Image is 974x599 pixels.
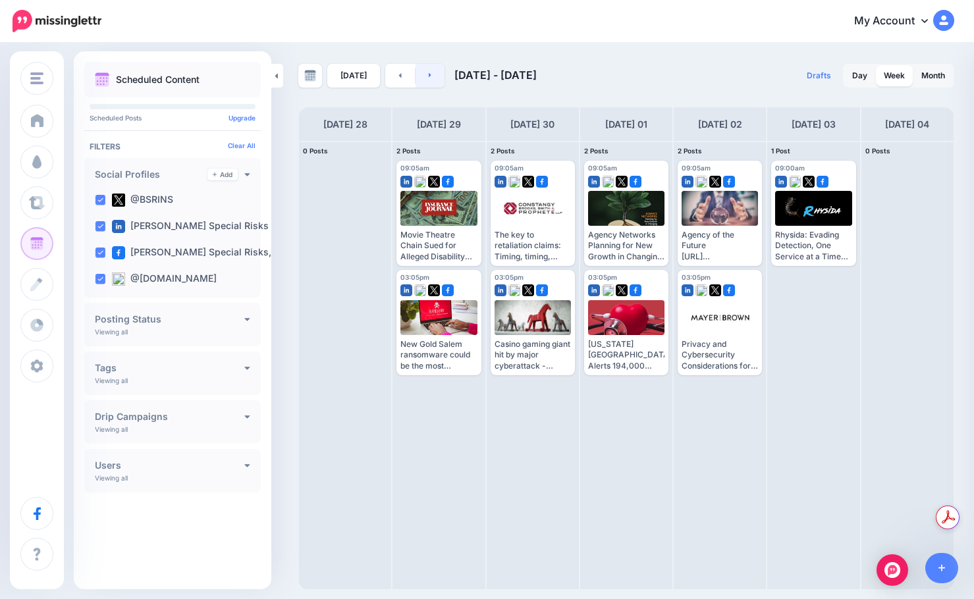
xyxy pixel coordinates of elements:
h4: [DATE] 04 [885,117,929,132]
span: 1 Post [771,147,790,155]
img: linkedin-square.png [112,220,125,233]
img: facebook-square.png [536,176,548,188]
img: facebook-square.png [817,176,828,188]
div: Rhysida: Evading Detection, One Service at a Time [URL][DOMAIN_NAME] [775,230,852,262]
h4: [DATE] 03 [792,117,836,132]
p: Viewing all [95,474,128,482]
img: twitter-square.png [428,284,440,296]
span: 03:05pm [682,273,711,281]
img: Missinglettr [13,10,101,32]
a: My Account [841,5,954,38]
img: facebook-square.png [112,246,125,259]
img: facebook-square.png [630,284,641,296]
h4: Drip Campaigns [95,412,244,421]
div: Agency Networks Planning for New Growth in Changing Market [URL][DOMAIN_NAME] [588,230,664,262]
img: bluesky-square.png [695,284,707,296]
span: 2 Posts [396,147,421,155]
p: Scheduled Posts [90,115,256,121]
p: Viewing all [95,328,128,336]
img: bluesky-square.png [508,176,520,188]
a: Day [844,65,875,86]
img: bluesky-square.png [414,176,426,188]
img: linkedin-square.png [400,176,412,188]
a: Week [876,65,913,86]
a: Drafts [799,64,839,88]
span: 0 Posts [303,147,328,155]
h4: Filters [90,142,256,151]
span: 09:05am [682,164,711,172]
div: New Gold Salem ransomware could be the most worrying new strain we've seen for a while [URL][DOMA... [400,339,477,371]
img: linkedin-square.png [400,284,412,296]
h4: Social Profiles [95,170,207,179]
img: twitter-square.png [112,194,125,207]
span: 2 Posts [678,147,702,155]
img: twitter-square.png [616,176,628,188]
div: Privacy and Cybersecurity Considerations for Startups [URL][DOMAIN_NAME] [682,339,758,371]
label: @[DOMAIN_NAME] [112,273,217,286]
img: bluesky-square.png [695,176,707,188]
img: twitter-square.png [803,176,815,188]
p: Scheduled Content [116,75,200,84]
img: twitter-square.png [428,176,440,188]
img: bluesky-square.png [789,176,801,188]
a: Add [207,169,238,180]
div: The key to retaliation claims: Timing, timing, timing! [URL][DOMAIN_NAME] [495,230,571,262]
span: 09:05am [400,164,429,172]
img: bluesky-square.png [414,284,426,296]
img: facebook-square.png [536,284,548,296]
img: menu.png [30,72,43,84]
span: 09:05am [495,164,524,172]
img: facebook-square.png [442,176,454,188]
h4: [DATE] 30 [510,117,555,132]
img: linkedin-square.png [775,176,787,188]
a: Upgrade [229,114,256,122]
h4: [DATE] 29 [417,117,461,132]
span: [DATE] - [DATE] [454,68,537,82]
span: 09:00am [775,164,805,172]
img: twitter-square.png [709,284,721,296]
div: Casino gaming giant hit by major cyberattack - employee information and more stolen [URL][DOMAIN_... [495,339,571,371]
img: twitter-square.png [709,176,721,188]
img: linkedin-square.png [588,284,600,296]
h4: Posting Status [95,315,244,324]
span: 03:05pm [400,273,429,281]
h4: Users [95,461,244,470]
a: Clear All [228,142,256,149]
span: 2 Posts [584,147,609,155]
img: bluesky-square.png [602,284,614,296]
span: 2 Posts [491,147,515,155]
img: facebook-square.png [723,284,735,296]
img: bluesky-square.png [602,176,614,188]
span: 03:05pm [495,273,524,281]
img: linkedin-square.png [588,176,600,188]
span: 09:05am [588,164,617,172]
h4: [DATE] 28 [323,117,367,132]
img: linkedin-square.png [682,176,693,188]
p: Viewing all [95,425,128,433]
img: twitter-square.png [522,176,534,188]
img: bluesky-square.png [508,284,520,296]
a: Month [913,65,953,86]
div: Open Intercom Messenger [877,554,908,586]
img: facebook-square.png [630,176,641,188]
div: Movie Theatre Chain Sued for Alleged Disability Discrimination [URL][DOMAIN_NAME] [400,230,477,262]
img: linkedin-square.png [495,284,506,296]
img: linkedin-square.png [682,284,693,296]
img: twitter-square.png [616,284,628,296]
div: [US_STATE][GEOGRAPHIC_DATA] Alerts 194,000 People to Data Breach [URL][DOMAIN_NAME] [588,339,664,371]
span: 0 Posts [865,147,890,155]
label: [PERSON_NAME] Special Risks, … [112,246,283,259]
img: facebook-square.png [442,284,454,296]
label: @BSRINS [112,194,173,207]
img: bluesky-square.png [112,273,125,286]
div: Agency of the Future [URL][DOMAIN_NAME] [682,230,758,262]
h4: [DATE] 01 [605,117,647,132]
img: facebook-square.png [723,176,735,188]
img: twitter-square.png [522,284,534,296]
h4: Tags [95,363,244,373]
span: 03:05pm [588,273,617,281]
label: [PERSON_NAME] Special Risks (… [112,220,283,233]
span: Drafts [807,72,831,80]
img: calendar.png [95,72,109,87]
img: linkedin-square.png [495,176,506,188]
